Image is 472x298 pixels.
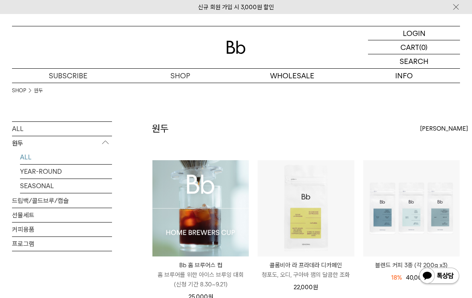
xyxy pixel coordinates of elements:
[406,274,431,281] span: 40,000
[294,284,318,291] span: 22,000
[152,122,169,135] h2: 원두
[34,87,43,95] a: 원두
[400,54,428,68] p: SEARCH
[368,40,460,54] a: CART (0)
[403,26,426,40] p: LOGIN
[258,260,354,270] p: 콜롬비아 라 프라데라 디카페인
[391,273,402,282] div: 18%
[12,87,26,95] a: SHOP
[258,260,354,280] a: 콜롬비아 라 프라데라 디카페인 청포도, 오디, 구아바 잼의 달콤한 조화
[20,165,112,179] a: YEAR-ROUND
[418,267,460,286] img: 카카오톡 채널 1:1 채팅 버튼
[12,208,112,222] a: 선물세트
[12,223,112,236] a: 커피용품
[12,69,124,83] a: SUBSCRIBE
[198,4,274,11] a: 신규 회원 가입 시 3,000원 할인
[20,150,112,164] a: ALL
[152,260,249,289] a: Bb 홈 브루어스 컵 홈 브루어를 위한 아이스 브루잉 대회(신청 기간 8.30~9.21)
[12,237,112,251] a: 프로그램
[420,124,468,133] span: [PERSON_NAME]
[152,270,249,289] p: 홈 브루어를 위한 아이스 브루잉 대회 (신청 기간 8.30~9.21)
[400,40,419,54] p: CART
[12,122,112,136] a: ALL
[226,41,246,54] img: 로고
[258,160,354,256] img: 콜롬비아 라 프라데라 디카페인
[12,136,112,151] p: 원두
[20,179,112,193] a: SEASONAL
[236,69,348,83] p: WHOLESALE
[124,69,236,83] a: SHOP
[363,160,460,256] img: 블렌드 커피 3종 (각 200g x3)
[348,69,460,83] p: INFO
[419,40,428,54] p: (0)
[152,260,249,270] p: Bb 홈 브루어스 컵
[12,194,112,208] a: 드립백/콜드브루/캡슐
[368,26,460,40] a: LOGIN
[363,260,460,270] a: 블렌드 커피 3종 (각 200g x3)
[152,160,249,256] img: Bb 홈 브루어스 컵
[258,270,354,280] p: 청포도, 오디, 구아바 잼의 달콤한 조화
[313,284,318,291] span: 원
